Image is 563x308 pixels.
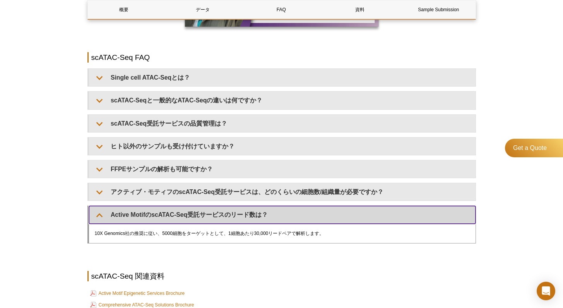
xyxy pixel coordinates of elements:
summary: Single cell ATAC-Seqとは？ [89,69,476,86]
a: FAQ [245,0,318,19]
a: 資料 [323,0,396,19]
summary: Active MotifのscATAC-Seq受託サービスのリード数は？ [89,206,476,223]
a: Sample Submission [402,0,475,19]
h2: scATAC-Seq FAQ [87,52,476,63]
div: Open Intercom Messenger [537,282,555,300]
h2: scATAC-Seq 関連資料 [87,271,476,281]
a: データ [166,0,239,19]
summary: アクティブ・モティフのscATAC-Seq受託サービスは、どのくらいの細胞数/組織量が必要ですか？ [89,183,476,201]
summary: ヒト以外のサンプルも受け付けていますか？ [89,138,476,155]
div: 10X Genomics社の推奨に従い、5000細胞をターゲットとして、1細胞あたり30,000リードペアで解析します。 [89,224,476,243]
a: Active Motif Epigenetic Services Brochure [90,289,185,298]
summary: scATAC-Seq受託サービスの品質管理は？ [89,115,476,132]
summary: FFPEサンプルの解析も可能ですか？ [89,160,476,178]
a: 概要 [88,0,161,19]
summary: scATAC-Seqと一般的なATAC-Seqの違いは何ですか？ [89,92,476,109]
a: Get a Quote [505,139,563,157]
